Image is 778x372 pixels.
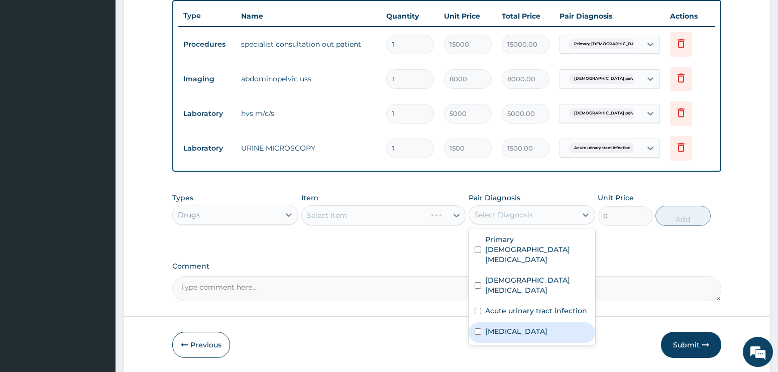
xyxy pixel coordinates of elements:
[236,138,382,158] td: URINE MICROSCOPY
[178,7,236,25] th: Type
[665,6,715,26] th: Actions
[569,108,681,118] span: [DEMOGRAPHIC_DATA] pelvic inflammatory dis...
[439,6,497,26] th: Unit Price
[236,69,382,89] td: abdominopelvic uss
[485,326,547,336] label: [MEDICAL_DATA]
[178,70,236,88] td: Imaging
[172,332,230,358] button: Previous
[569,74,681,84] span: [DEMOGRAPHIC_DATA] pelvic inflammatory dis...
[236,6,382,26] th: Name
[497,6,554,26] th: Total Price
[172,262,722,271] label: Comment
[485,306,587,316] label: Acute urinary tract infection
[661,332,721,358] button: Submit
[178,210,200,220] div: Drugs
[19,50,41,75] img: d_794563401_company_1708531726252_794563401
[485,234,589,265] label: Primary [DEMOGRAPHIC_DATA][MEDICAL_DATA]
[58,118,139,219] span: We're online!
[178,139,236,158] td: Laboratory
[172,194,193,202] label: Types
[474,210,533,220] div: Select Diagnosis
[178,104,236,123] td: Laboratory
[598,193,634,203] label: Unit Price
[301,193,318,203] label: Item
[554,6,665,26] th: Pair Diagnosis
[655,206,710,226] button: Add
[381,6,439,26] th: Quantity
[236,34,382,54] td: specialist consultation out patient
[165,5,189,29] div: Minimize live chat window
[469,193,520,203] label: Pair Diagnosis
[178,35,236,54] td: Procedures
[52,56,169,69] div: Chat with us now
[485,275,589,295] label: [DEMOGRAPHIC_DATA] [MEDICAL_DATA]
[236,103,382,123] td: hvs m/c/s
[5,258,191,293] textarea: Type your message and hit 'Enter'
[569,39,684,49] span: Primary [DEMOGRAPHIC_DATA][MEDICAL_DATA]
[569,143,635,153] span: Acute urinary tract infection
